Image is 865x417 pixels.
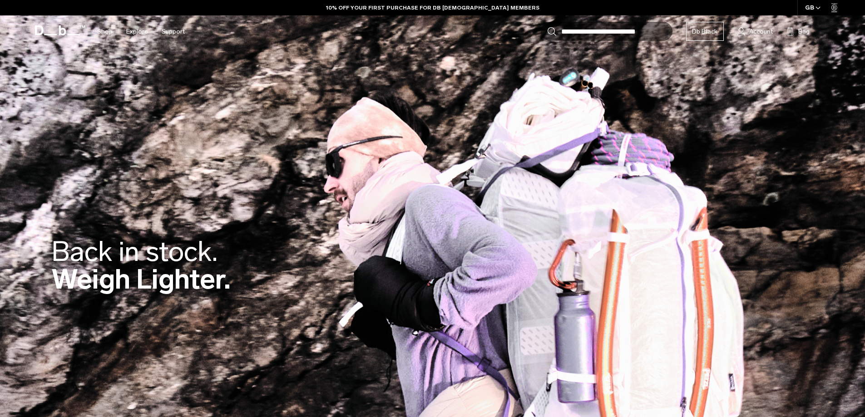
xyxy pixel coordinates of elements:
button: Bag [786,26,810,37]
h2: Weigh Lighter. [51,238,231,293]
a: Db Black [686,22,724,41]
a: Support [162,15,185,48]
nav: Main Navigation [90,15,192,48]
span: Account [749,27,773,36]
a: Shop [97,15,113,48]
a: Explore [126,15,148,48]
a: Account [737,26,773,37]
a: 10% OFF YOUR FIRST PURCHASE FOR DB [DEMOGRAPHIC_DATA] MEMBERS [326,4,539,12]
span: Back in stock. [51,235,217,268]
span: Bag [798,27,810,36]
